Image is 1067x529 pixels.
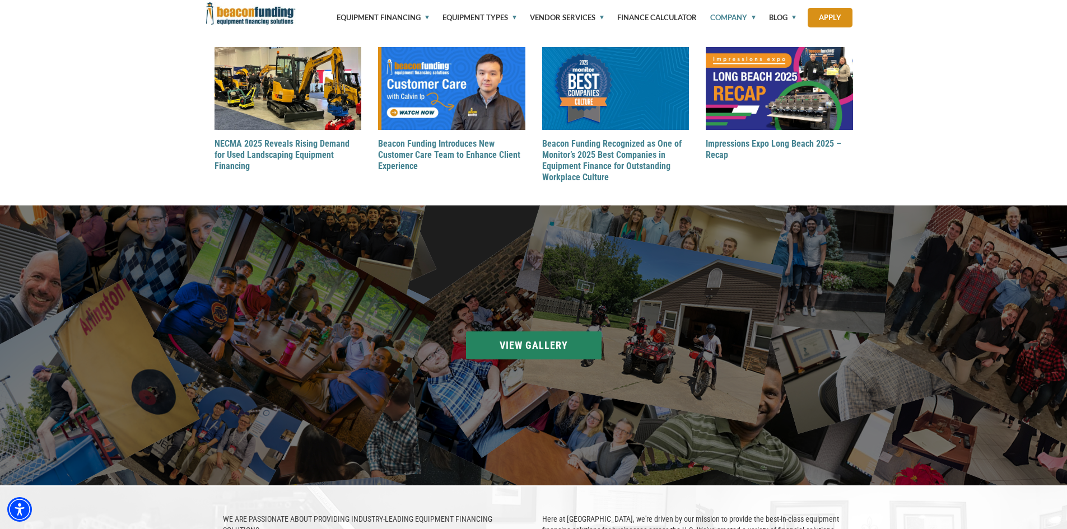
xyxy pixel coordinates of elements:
[378,47,525,130] img: Beacon Funding Introduces New Customer Care Team to Enhance Client Experience
[378,138,520,171] a: Beacon Funding Introduces New Customer Care Team to Enhance Client Experience
[7,497,32,522] div: Accessibility Menu
[706,47,853,130] img: Impressions Expo Long Beach 2025 – Recap
[215,47,362,130] img: NECMA 2025 Reveals Rising Demand for Used Landscaping Equipment Financing
[206,8,296,17] a: Beacon Funding Corporation
[215,138,350,171] a: NECMA 2025 Reveals Rising Demand for Used Landscaping Equipment Financing
[706,138,841,160] a: Impressions Expo Long Beach 2025 – Recap
[206,2,296,25] img: Beacon Funding Corporation
[542,138,682,182] a: Beacon Funding Recognized as One of Monitor’s 2025 Best Companies in Equipment Finance for Outsta...
[808,8,852,27] a: Apply
[542,47,689,130] img: Beacon Funding Recognized as One of Monitor’s 2025 Best Companies in Equipment Finance for Outsta...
